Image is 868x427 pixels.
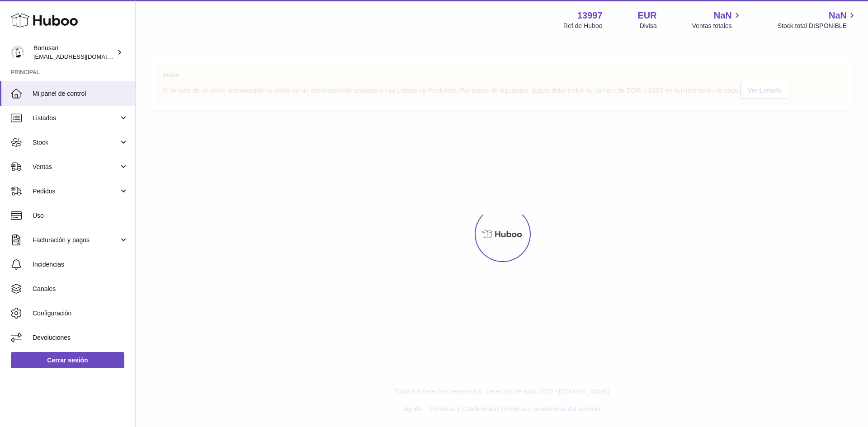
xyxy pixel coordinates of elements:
[33,285,128,293] span: Canales
[33,211,128,220] span: Uso
[33,138,119,147] span: Stock
[33,44,115,61] div: Bonusan
[11,46,24,59] img: info@bonusan.es
[33,309,128,318] span: Configuración
[829,9,847,22] span: NaN
[577,9,603,22] strong: 13997
[33,333,128,342] span: Devoluciones
[33,53,133,60] span: [EMAIL_ADDRESS][DOMAIN_NAME]
[778,9,857,30] a: NaN Stock total DISPONIBLE
[692,22,742,30] span: Ventas totales
[33,260,128,269] span: Incidencias
[692,9,742,30] a: NaN Ventas totales
[563,22,602,30] div: Ref de Huboo
[33,187,119,196] span: Pedidos
[778,22,857,30] span: Stock total DISPONIBLE
[11,352,124,368] a: Cerrar sesión
[714,9,732,22] span: NaN
[33,236,119,244] span: Facturación y pagos
[638,9,657,22] strong: EUR
[640,22,657,30] div: Divisa
[33,163,119,171] span: Ventas
[33,89,128,98] span: Mi panel de control
[33,114,119,122] span: Listados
